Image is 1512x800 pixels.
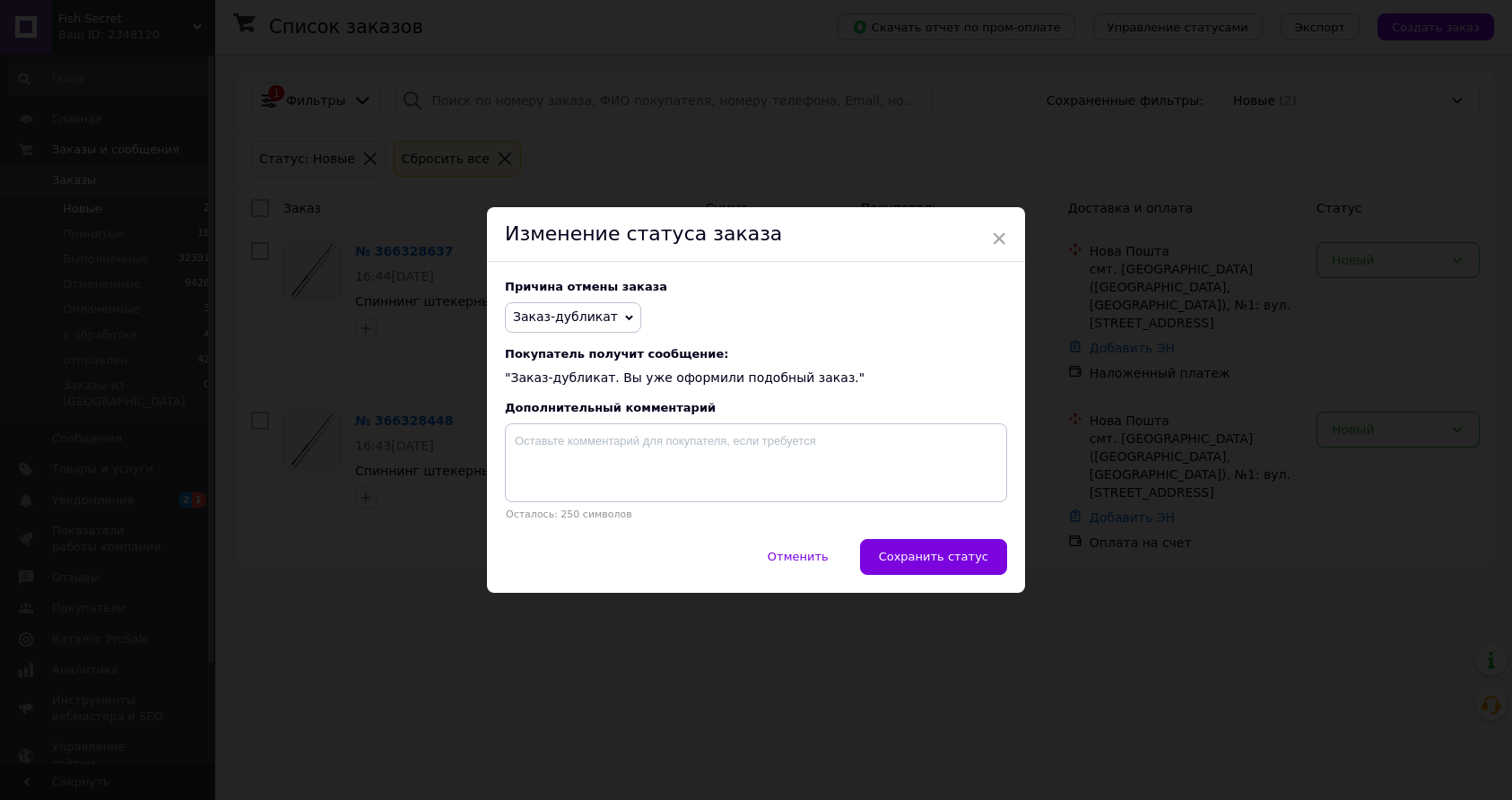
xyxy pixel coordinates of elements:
[768,550,829,563] span: Отменить
[513,309,618,324] span: Заказ-дубликат
[991,223,1007,254] span: ×
[505,509,1007,520] p: Осталось: 250 символов
[505,347,1007,361] span: Покупатель получит сообщение:
[879,550,988,563] span: Сохранить статус
[505,347,1007,387] div: "Заказ-дубликат. Вы уже оформили подобный заказ."
[749,539,847,575] button: Отменить
[505,280,1007,293] div: Причина отмены заказа
[505,401,1007,414] div: Дополнительный комментарий
[860,539,1007,575] button: Сохранить статус
[487,207,1025,262] div: Изменение статуса заказа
